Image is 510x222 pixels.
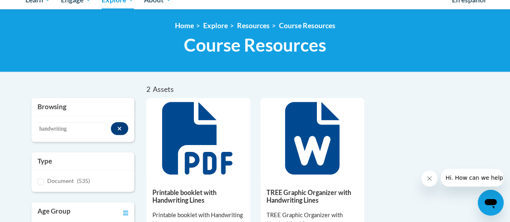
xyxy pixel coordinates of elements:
[47,177,74,184] span: Document
[441,169,504,187] iframe: Message from company
[5,6,65,12] span: Hi. How can we help?
[77,177,90,184] span: (535)
[146,85,150,93] span: 2
[153,85,174,93] span: Assets
[152,189,244,204] h5: Printable booklet with Handwriting Lines
[123,206,128,218] a: Toggle collapse
[478,190,504,216] iframe: Button to launch messaging window
[266,189,358,204] h5: TREE Graphic Organizer with Handwriting Lines
[203,21,228,30] a: Explore
[37,102,128,112] h3: Browsing
[279,21,335,30] a: Course Resources
[237,21,270,30] a: Resources
[111,122,128,135] button: Search resources
[37,122,111,136] input: Search resources
[37,206,71,218] h3: Age Group
[421,170,437,187] iframe: Close message
[175,21,194,30] a: Home
[184,34,326,56] span: Course Resources
[37,156,128,166] h3: Type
